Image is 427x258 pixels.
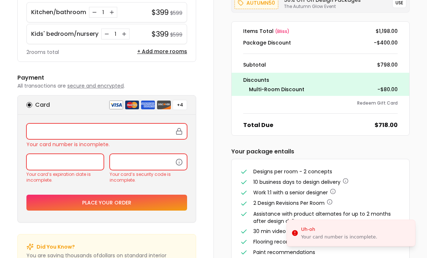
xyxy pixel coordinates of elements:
[253,189,328,196] span: Work 1:1 with a senior designer
[377,61,398,68] dd: $798.00
[109,100,123,110] img: visa
[301,226,377,233] div: Uh-oh
[91,9,98,16] button: Decrease quantity for Kitchen/bathroom
[374,39,398,46] dd: -$400.00
[253,210,391,225] span: Assistance with product alternates for up to 2 months after design delivery
[243,121,273,130] dt: Total Due
[243,28,289,35] dt: Items Total
[110,172,187,183] p: Your card’s security code is incomplete.
[253,178,341,186] span: 10 business days to design delivery
[253,238,322,245] span: Flooring recommendations
[357,100,398,106] button: Redeem Gift Card
[26,172,104,183] p: Your card’s expiration date is incomplete.
[284,4,361,9] p: The Autumn Glow Event
[141,100,155,110] img: american express
[375,121,398,130] dd: $718.00
[112,30,119,38] div: 1
[253,199,325,207] span: 2 Design Revisions Per Room
[17,82,196,89] p: All transactions are .
[231,147,410,156] h6: Your package entails
[125,100,139,110] img: mastercard
[137,48,187,55] button: + Add more rooms
[100,9,107,16] div: 1
[173,100,187,110] button: +4
[253,168,332,175] span: Designs per room - 2 concepts
[121,30,128,38] button: Increase quantity for Kids' bedroom/nursery
[37,243,75,250] p: Did You Know?
[275,28,289,34] span: ( bliss )
[377,86,398,93] dd: -$80.00
[114,158,182,165] iframe: Secure CVC input frame
[103,30,110,38] button: Decrease quantity for Kids' bedroom/nursery
[170,9,182,17] small: $599
[26,141,187,148] p: Your card number is incomplete.
[243,61,266,68] dt: Subtotal
[35,101,50,109] h6: Card
[26,195,187,211] button: Place your order
[249,86,304,93] dt: Multi-Room Discount
[108,9,115,16] button: Increase quantity for Kitchen/bathroom
[157,100,171,110] img: discover
[67,82,124,89] span: secure and encrypted
[376,28,398,35] dd: $1,198.00
[31,158,99,165] iframe: Secure expiration date input frame
[17,73,196,82] h6: Payment
[152,7,169,17] h4: $399
[152,29,169,39] h4: $399
[253,249,315,256] span: Paint recommendations
[301,234,377,240] div: Your card number is incomplete.
[243,76,398,84] p: Discounts
[170,31,182,38] small: $599
[243,39,291,46] dt: Package Discount
[31,30,98,38] p: Kids' bedroom/nursery
[253,228,354,235] span: 30 min video consultation with designer
[31,128,182,135] iframe: Secure card number input frame
[31,8,86,17] p: Kitchen/bathroom
[26,48,59,56] p: 2 rooms total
